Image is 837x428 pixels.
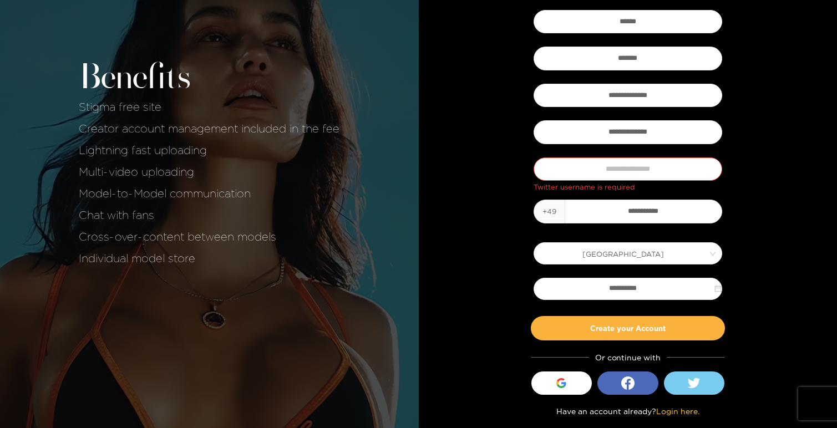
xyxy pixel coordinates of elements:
[542,206,556,217] span: +49
[79,230,339,243] li: Cross-over-content between models
[79,100,339,113] li: Stigma free site
[556,406,699,417] p: Have an account already?
[79,251,339,264] li: Individual model store
[79,186,339,200] li: Model-to-Model communication
[79,58,339,100] h2: Benefits
[534,181,722,192] div: Twitter username is required
[79,121,339,135] li: Creator account management included in the fee
[531,351,725,363] div: Or continue with
[79,143,339,156] li: Lightning fast uploading
[534,246,722,261] span: Germany
[79,165,339,178] li: Multi-video uploading
[656,407,699,415] a: Login here.
[79,208,339,221] li: Chat with fans
[531,316,725,340] button: Create your Account
[534,202,565,220] button: +49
